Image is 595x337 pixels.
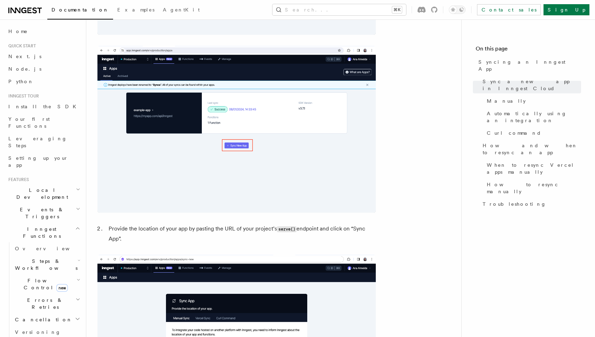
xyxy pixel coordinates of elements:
[484,107,581,127] a: Automatically using an integration
[6,50,82,63] a: Next.js
[6,113,82,132] a: Your first Functions
[12,255,82,274] button: Steps & Workflows
[6,93,39,99] span: Inngest tour
[8,155,68,168] span: Setting up your app
[12,316,72,323] span: Cancellation
[272,4,406,15] button: Search...⌘K
[6,203,82,223] button: Events & Triggers
[483,142,581,156] span: How and when to resync an app
[480,139,581,159] a: How and when to resync an app
[97,46,376,213] img: Inngest Cloud screen with sync new app button when you have apps synced
[6,206,76,220] span: Events & Triggers
[159,2,204,19] a: AgentKit
[484,178,581,198] a: How to resync manually
[8,66,41,72] span: Node.js
[6,152,82,171] a: Setting up your app
[8,28,28,35] span: Home
[12,313,82,326] button: Cancellation
[478,58,581,72] span: Syncing an Inngest App
[483,201,546,207] span: Troubleshooting
[487,181,581,195] span: How to resync manually
[487,110,581,124] span: Automatically using an integration
[12,258,78,272] span: Steps & Workflows
[476,56,581,75] a: Syncing an Inngest App
[12,274,82,294] button: Flow Controlnew
[6,63,82,75] a: Node.js
[113,2,159,19] a: Examples
[6,226,75,240] span: Inngest Functions
[47,2,113,19] a: Documentation
[6,43,36,49] span: Quick start
[392,6,402,13] kbd: ⌘K
[483,78,581,92] span: Sync a new app in Inngest Cloud
[6,184,82,203] button: Local Development
[6,100,82,113] a: Install the SDK
[8,104,80,109] span: Install the SDK
[6,187,76,201] span: Local Development
[544,4,589,15] a: Sign Up
[12,294,82,313] button: Errors & Retries
[480,198,581,210] a: Troubleshooting
[484,159,581,178] a: When to resync Vercel apps manually
[106,224,376,244] li: Provide the location of your app by pasting the URL of your project’s endpoint and click on “Sync...
[117,7,154,13] span: Examples
[484,127,581,139] a: Curl command
[12,297,76,311] span: Errors & Retries
[12,277,77,291] span: Flow Control
[487,97,526,104] span: Manually
[6,25,82,38] a: Home
[8,79,34,84] span: Python
[56,284,68,292] span: new
[487,130,541,136] span: Curl command
[12,242,82,255] a: Overview
[487,162,581,175] span: When to resync Vercel apps manually
[15,246,87,251] span: Overview
[8,136,67,148] span: Leveraging Steps
[277,226,296,232] code: serve()
[15,329,61,335] span: Versioning
[6,75,82,88] a: Python
[449,6,466,14] button: Toggle dark mode
[480,75,581,95] a: Sync a new app in Inngest Cloud
[6,132,82,152] a: Leveraging Steps
[476,45,581,56] h4: On this page
[477,4,541,15] a: Contact sales
[163,7,200,13] span: AgentKit
[51,7,109,13] span: Documentation
[484,95,581,107] a: Manually
[8,54,41,59] span: Next.js
[6,223,82,242] button: Inngest Functions
[8,116,50,129] span: Your first Functions
[6,177,29,182] span: Features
